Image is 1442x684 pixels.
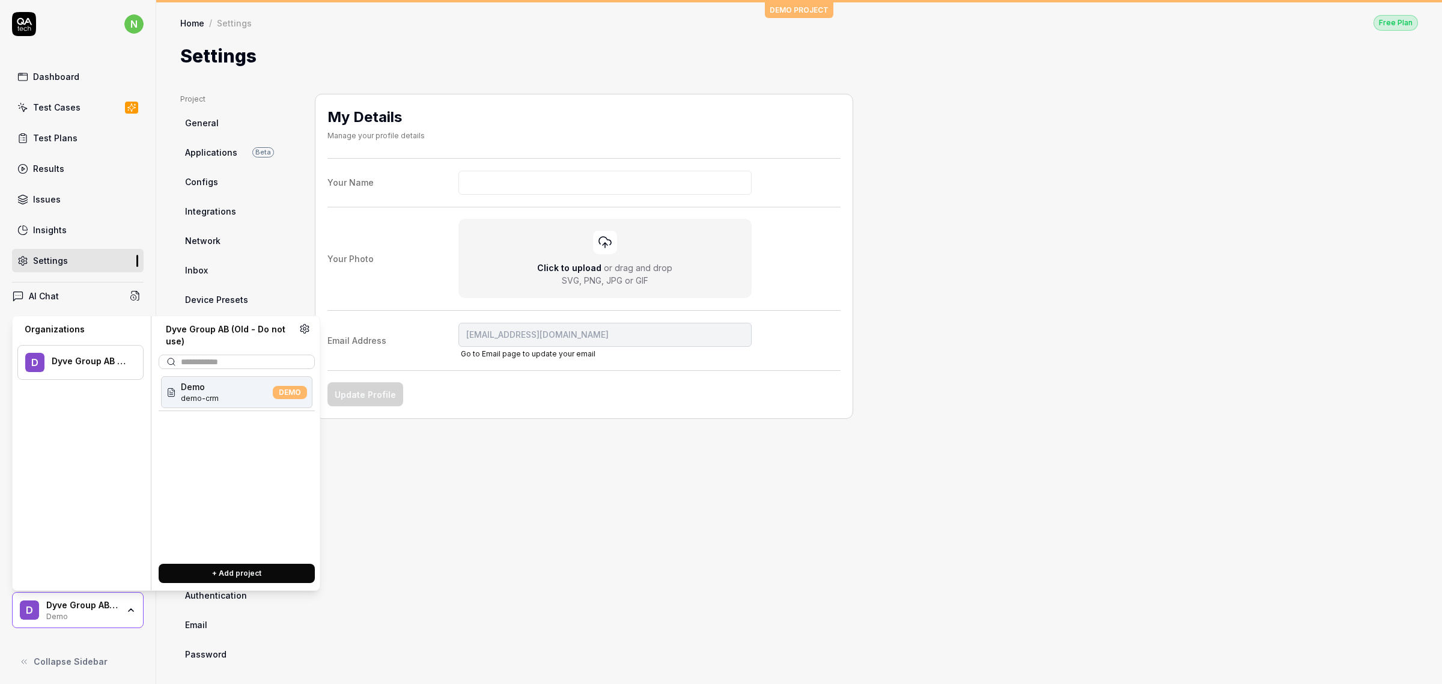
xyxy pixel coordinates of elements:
div: Your Name [327,176,454,189]
button: DDyve Group AB (Old - Do not use)Demo [12,592,144,628]
a: Issues [12,188,144,211]
span: Demo [181,380,219,393]
button: Collapse Sidebar [12,650,144,674]
span: General [185,117,219,129]
h4: AI Chat [29,290,59,302]
div: Your Photo [327,252,454,265]
a: Integrations [180,200,296,222]
a: Test Cases [12,96,144,119]
button: DDyve Group AB (Old - Do not use) [17,345,144,380]
h2: My Details [327,106,425,128]
input: Email AddressGo to Email page to update your email [458,323,752,347]
span: Integrations [185,205,236,218]
span: Click to upload [537,263,601,273]
button: n [124,12,144,36]
a: Network [180,230,296,252]
a: Device Presets [180,289,296,311]
div: Demo [46,611,118,620]
a: Settings [12,249,144,272]
button: Update Profile [327,382,403,406]
span: n [124,14,144,34]
div: Dyve Group AB (Old - Do not use) [159,323,299,347]
a: Organization settings [299,323,310,347]
a: Insights [12,218,144,242]
a: ApplicationsBeta [180,141,296,163]
span: Authentication [185,589,247,602]
div: Results [33,162,64,175]
div: Test Plans [33,132,78,144]
button: + Add project [159,564,315,583]
span: D [25,353,44,372]
div: Dashboard [33,70,79,83]
span: D [20,600,39,620]
div: Settings [33,254,68,267]
div: / [209,17,212,29]
a: Authentication [180,584,296,606]
div: Project [180,94,296,105]
div: Issues [33,193,61,206]
div: Organizations [17,323,144,335]
span: Network [185,234,221,247]
a: Email [180,614,296,636]
a: Home [180,17,204,29]
div: SVG, PNG, JPG or GIF [562,274,648,287]
span: Project ID: yP6y [181,393,219,404]
span: Applications [185,146,237,159]
h1: Settings [180,43,257,70]
div: Insights [33,224,67,236]
div: Test Cases [33,101,81,114]
div: Dyve Group AB (Old - Do not use) [52,356,127,367]
span: Device Presets [185,293,248,306]
div: Settings [217,17,252,29]
span: or drag and drop [604,263,672,273]
span: Inbox [185,264,208,276]
span: Configs [185,176,218,188]
span: Beta [252,147,274,157]
input: Your Name [458,171,752,195]
a: Go to Email page to update your email [461,349,595,358]
span: Password [185,648,227,661]
a: General [180,112,296,134]
a: Password [180,643,296,665]
div: Free Plan [1374,15,1418,31]
a: Configs [180,171,296,193]
a: Dashboard [12,65,144,88]
div: Suggestions [159,374,315,554]
p: No conversations yet [12,314,144,327]
span: Collapse Sidebar [34,655,108,668]
button: Free Plan [1374,14,1418,31]
a: Results [12,157,144,180]
div: Email Address [327,334,454,347]
div: Manage your profile details [327,130,425,141]
a: Inbox [180,259,296,281]
a: Test Plans [12,126,144,150]
span: Email [185,618,207,631]
div: Dyve Group AB (Old - Do not use) [46,600,118,611]
span: DEMO [273,386,307,399]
